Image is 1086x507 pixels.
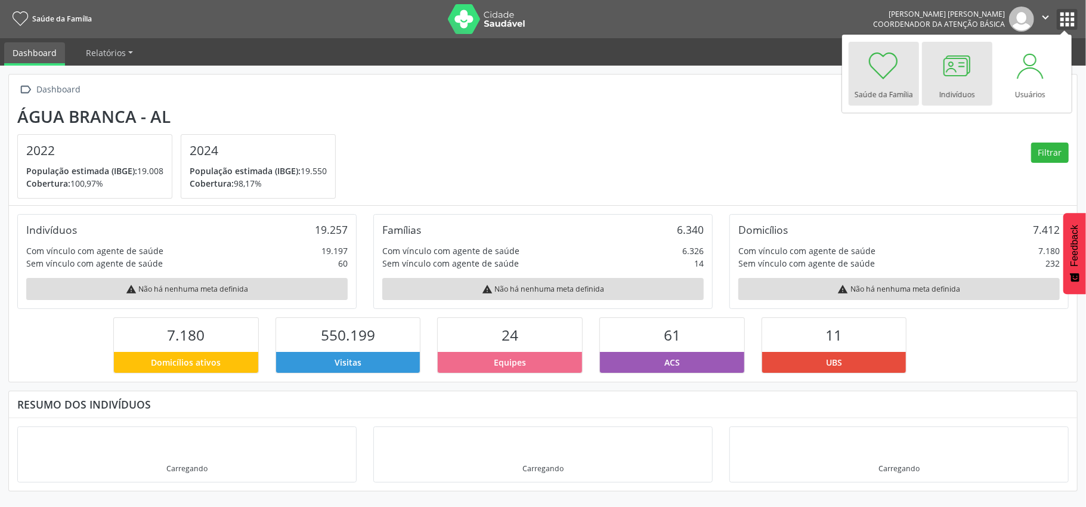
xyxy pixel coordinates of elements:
[321,325,375,345] span: 550.199
[873,9,1005,19] div: [PERSON_NAME] [PERSON_NAME]
[190,165,301,177] span: População estimada (IBGE):
[873,19,1005,29] span: Coordenador da Atenção Básica
[190,178,234,189] span: Cobertura:
[694,257,704,270] div: 14
[826,356,842,369] span: UBS
[321,245,348,257] div: 19.197
[838,284,849,295] i: warning
[17,81,35,98] i: 
[1057,9,1078,30] button: apps
[167,325,205,345] span: 7.180
[26,177,163,190] p: 100,97%
[1069,225,1080,267] span: Feedback
[315,223,348,236] div: 19.257
[382,223,421,236] div: Famílias
[166,463,208,474] div: Carregando
[825,325,842,345] span: 11
[26,245,163,257] div: Com vínculo com agente de saúde
[677,223,704,236] div: 6.340
[17,81,83,98] a:  Dashboard
[26,143,163,158] h4: 2022
[17,107,344,126] div: Água Branca - AL
[1031,143,1069,163] button: Filtrar
[1039,11,1052,24] i: 
[86,47,126,58] span: Relatórios
[190,177,327,190] p: 98,17%
[26,257,163,270] div: Sem vínculo com agente de saúde
[664,325,680,345] span: 61
[502,325,518,345] span: 24
[78,42,141,63] a: Relatórios
[26,223,77,236] div: Indivíduos
[738,278,1060,300] div: Não há nenhuma meta definida
[738,245,875,257] div: Com vínculo com agente de saúde
[1034,7,1057,32] button: 
[126,284,137,295] i: warning
[35,81,83,98] div: Dashboard
[1009,7,1034,32] img: img
[17,398,1069,411] div: Resumo dos indivíduos
[664,356,680,369] span: ACS
[494,356,526,369] span: Equipes
[382,245,519,257] div: Com vínculo com agente de saúde
[738,257,875,270] div: Sem vínculo com agente de saúde
[26,165,163,177] p: 19.008
[338,257,348,270] div: 60
[335,356,361,369] span: Visitas
[26,278,348,300] div: Não há nenhuma meta definida
[922,42,992,106] a: Indivíduos
[1038,245,1060,257] div: 7.180
[382,257,519,270] div: Sem vínculo com agente de saúde
[382,278,704,300] div: Não há nenhuma meta definida
[26,178,70,189] span: Cobertura:
[151,356,221,369] span: Domicílios ativos
[26,165,137,177] span: População estimada (IBGE):
[4,42,65,66] a: Dashboard
[8,9,92,29] a: Saúde da Família
[1033,223,1060,236] div: 7.412
[1063,213,1086,294] button: Feedback - Mostrar pesquisa
[849,42,919,106] a: Saúde da Família
[190,143,327,158] h4: 2024
[522,463,564,474] div: Carregando
[32,14,92,24] span: Saúde da Família
[878,463,920,474] div: Carregando
[1045,257,1060,270] div: 232
[682,245,704,257] div: 6.326
[738,223,788,236] div: Domicílios
[995,42,1066,106] a: Usuários
[482,284,493,295] i: warning
[190,165,327,177] p: 19.550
